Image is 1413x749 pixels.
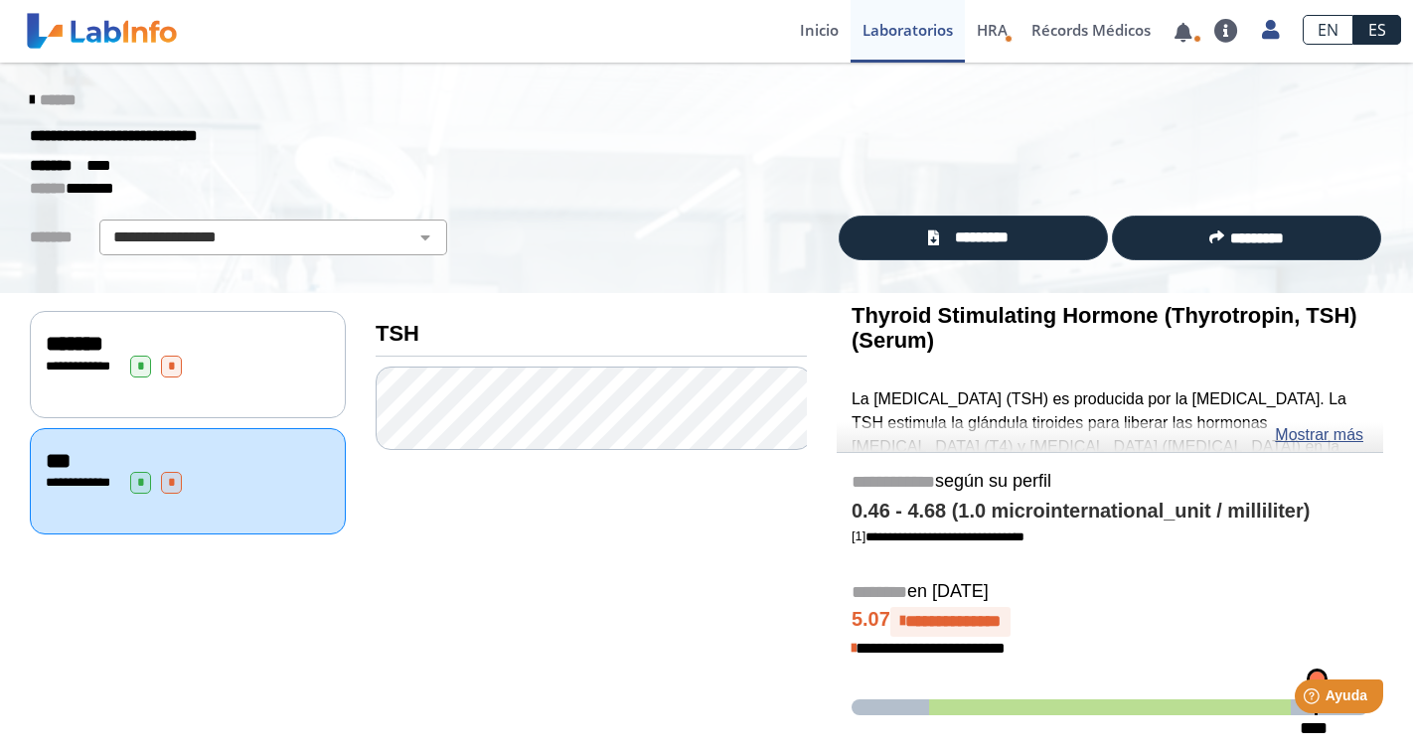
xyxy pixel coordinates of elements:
[1303,15,1353,45] a: EN
[852,581,1368,604] h5: en [DATE]
[852,528,1024,543] a: [1]
[1353,15,1401,45] a: ES
[376,321,419,346] b: TSH
[977,20,1008,40] span: HRA
[852,607,1368,637] h4: 5.07
[852,303,1357,353] b: Thyroid Stimulating Hormone (Thyrotropin, TSH) (Serum)
[1275,423,1363,447] a: Mostrar más
[852,471,1368,494] h5: según su perfil
[852,387,1368,577] p: La [MEDICAL_DATA] (TSH) es producida por la [MEDICAL_DATA]. La TSH estimula la glándula tiroides ...
[852,500,1368,524] h4: 0.46 - 4.68 (1.0 microinternational_unit / milliliter)
[1236,672,1391,727] iframe: Help widget launcher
